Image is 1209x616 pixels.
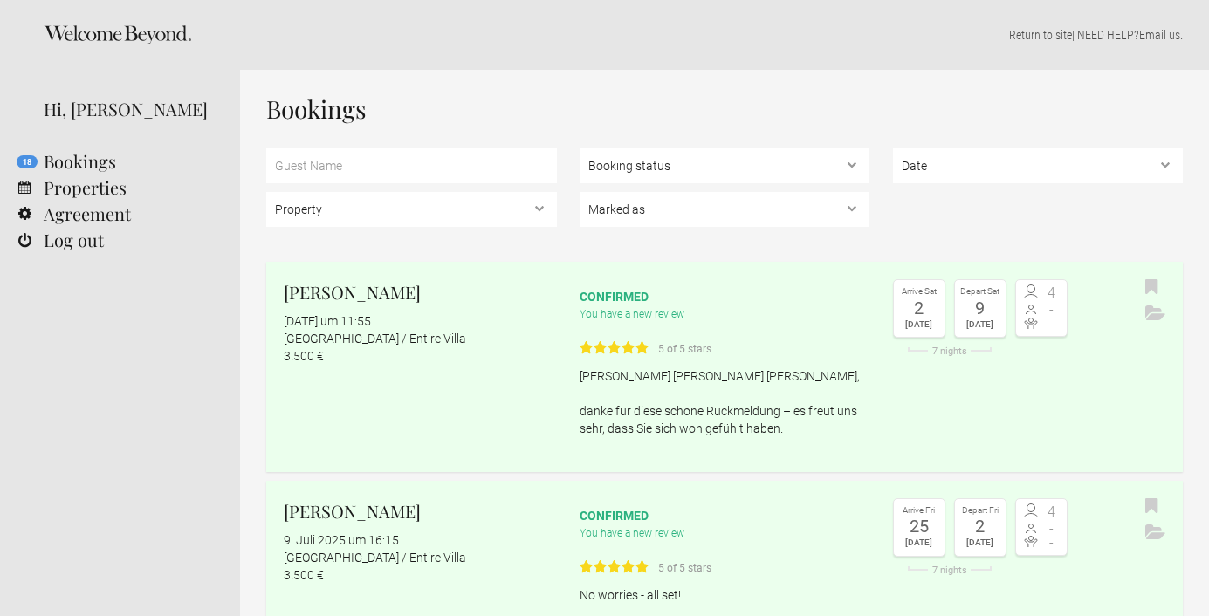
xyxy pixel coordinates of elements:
[959,517,1001,535] div: 2
[959,317,1001,332] div: [DATE]
[1041,286,1062,300] span: 4
[580,192,870,227] select: , , ,
[266,262,1183,472] a: [PERSON_NAME] [DATE] um 11:55 [GEOGRAPHIC_DATA] / Entire Villa 3.500 € confirmed You have a new r...
[959,299,1001,317] div: 9
[898,299,940,317] div: 2
[580,288,870,305] div: confirmed
[898,503,940,518] div: Arrive Fri
[266,96,1183,122] h1: Bookings
[1009,28,1072,42] a: Return to site
[1141,494,1163,520] button: Bookmark
[959,284,1001,299] div: Depart Sat
[898,284,940,299] div: Arrive Sat
[284,498,557,524] h2: [PERSON_NAME]
[651,559,711,577] span: 5 of 5 stars
[580,148,870,183] select: , ,
[893,565,1006,575] div: 7 nights
[893,148,1184,183] select: ,
[1141,520,1170,546] button: Archive
[284,330,557,347] div: [GEOGRAPHIC_DATA] / Entire Villa
[898,517,940,535] div: 25
[17,155,38,168] flynt-notification-badge: 18
[580,367,870,455] p: [PERSON_NAME] [PERSON_NAME] [PERSON_NAME], danke für diese schöne Rückmeldung – es freut uns sehr...
[893,346,1006,356] div: 7 nights
[580,507,870,524] div: confirmed
[1041,522,1062,536] span: -
[284,549,557,566] div: [GEOGRAPHIC_DATA] / Entire Villa
[959,535,1001,551] div: [DATE]
[284,279,557,305] h2: [PERSON_NAME]
[1041,303,1062,317] span: -
[1041,505,1062,519] span: 4
[284,568,324,582] flynt-currency: 3.500 €
[580,305,870,359] div: You have a new review
[898,317,940,332] div: [DATE]
[1041,536,1062,550] span: -
[284,533,399,547] flynt-date-display: 9. Juli 2025 um 16:15
[651,340,711,358] span: 5 of 5 stars
[44,96,214,122] div: Hi, [PERSON_NAME]
[1139,28,1180,42] a: Email us
[1141,301,1170,327] button: Archive
[898,535,940,551] div: [DATE]
[959,503,1001,518] div: Depart Fri
[284,314,371,328] flynt-date-display: [DATE] um 11:55
[266,26,1183,44] p: | NEED HELP? .
[580,524,870,578] div: You have a new review
[284,349,324,363] flynt-currency: 3.500 €
[1141,275,1163,301] button: Bookmark
[1041,318,1062,332] span: -
[266,148,557,183] input: Guest Name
